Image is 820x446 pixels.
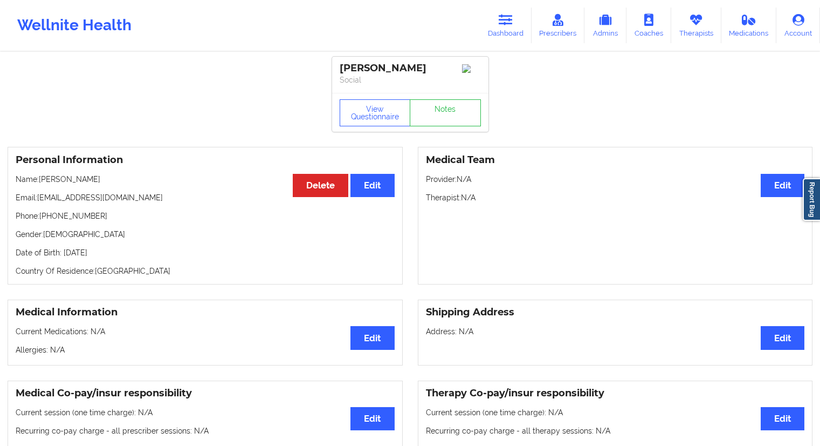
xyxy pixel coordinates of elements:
[761,407,804,430] button: Edit
[350,326,394,349] button: Edit
[16,344,395,355] p: Allergies: N/A
[16,425,395,436] p: Recurring co-pay charge - all prescriber sessions : N/A
[671,8,721,43] a: Therapists
[16,387,395,400] h3: Medical Co-pay/insur responsibility
[16,266,395,276] p: Country Of Residence: [GEOGRAPHIC_DATA]
[16,247,395,258] p: Date of Birth: [DATE]
[721,8,777,43] a: Medications
[16,211,395,221] p: Phone: [PHONE_NUMBER]
[426,174,805,185] p: Provider: N/A
[16,154,395,166] h3: Personal Information
[584,8,626,43] a: Admins
[16,326,395,337] p: Current Medications: N/A
[803,178,820,221] a: Report Bug
[426,192,805,203] p: Therapist: N/A
[410,99,481,126] a: Notes
[16,407,395,418] p: Current session (one time charge): N/A
[293,174,348,197] button: Delete
[761,326,804,349] button: Edit
[532,8,585,43] a: Prescribers
[426,306,805,319] h3: Shipping Address
[16,306,395,319] h3: Medical Information
[340,75,481,85] p: Social
[350,407,394,430] button: Edit
[340,99,411,126] button: View Questionnaire
[761,174,804,197] button: Edit
[350,174,394,197] button: Edit
[340,62,481,75] div: [PERSON_NAME]
[426,407,805,418] p: Current session (one time charge): N/A
[462,64,481,73] img: Image%2Fplaceholer-image.png
[480,8,532,43] a: Dashboard
[776,8,820,43] a: Account
[626,8,671,43] a: Coaches
[426,425,805,436] p: Recurring co-pay charge - all therapy sessions : N/A
[426,154,805,166] h3: Medical Team
[426,326,805,337] p: Address: N/A
[16,174,395,185] p: Name: [PERSON_NAME]
[16,229,395,240] p: Gender: [DEMOGRAPHIC_DATA]
[16,192,395,203] p: Email: [EMAIL_ADDRESS][DOMAIN_NAME]
[426,387,805,400] h3: Therapy Co-pay/insur responsibility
